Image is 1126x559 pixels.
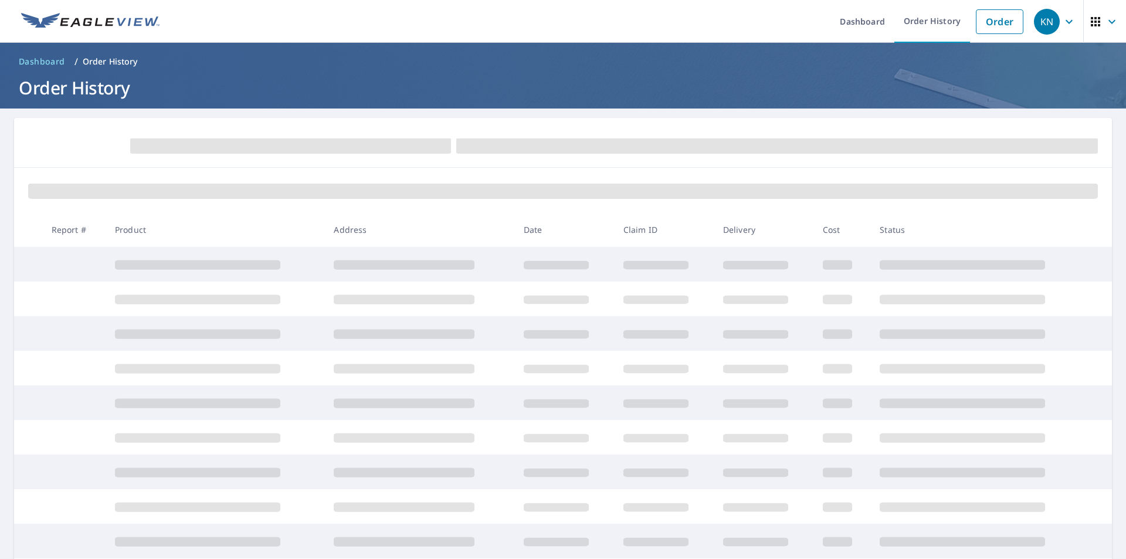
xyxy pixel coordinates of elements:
[14,76,1112,100] h1: Order History
[14,52,70,71] a: Dashboard
[42,212,106,247] th: Report #
[74,55,78,69] li: /
[813,212,871,247] th: Cost
[1034,9,1060,35] div: KN
[14,52,1112,71] nav: breadcrumb
[324,212,514,247] th: Address
[83,56,138,67] p: Order History
[19,56,65,67] span: Dashboard
[870,212,1090,247] th: Status
[976,9,1023,34] a: Order
[614,212,714,247] th: Claim ID
[714,212,813,247] th: Delivery
[514,212,614,247] th: Date
[21,13,160,31] img: EV Logo
[106,212,324,247] th: Product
